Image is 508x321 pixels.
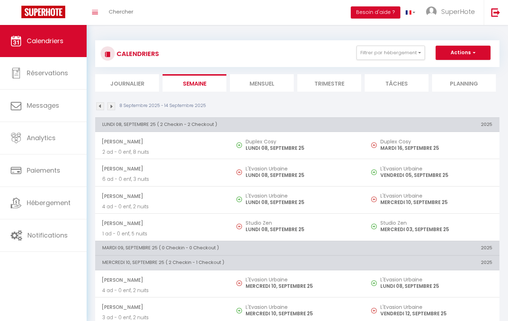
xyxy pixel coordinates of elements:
h5: L'Evasion Urbaine [246,193,358,199]
button: Besoin d'aide ? [351,6,400,19]
p: 8 Septembre 2025 - 14 Septembre 2025 [119,102,206,109]
img: NO IMAGE [371,169,377,175]
p: 2 ad - 0 enf, 8 nuits [102,148,223,156]
span: Chercher [109,8,133,15]
p: 6 ad - 0 enf, 3 nuits [102,175,223,183]
p: MARDI 16, SEPTEMBRE 25 [380,144,492,152]
p: MERCREDI 03, SEPTEMBRE 25 [380,226,492,233]
h5: L'Evasion Urbaine [246,304,358,310]
img: ... [426,6,437,17]
h5: L'Evasion Urbaine [246,166,358,172]
span: Analytics [27,133,56,142]
span: [PERSON_NAME] [102,189,223,203]
li: Mensuel [230,74,294,92]
li: Planning [432,74,496,92]
h5: L'Evasion Urbaine [246,277,358,282]
th: 2025 [365,117,499,132]
img: NO IMAGE [236,224,242,229]
h5: L'Evasion Urbaine [380,193,492,199]
p: LUNDI 08, SEPTEMBRE 25 [380,282,492,290]
p: VENDREDI 12, SEPTEMBRE 25 [380,310,492,317]
img: logout [491,8,500,17]
img: NO IMAGE [371,142,377,148]
span: SuperHote [441,7,475,16]
span: [PERSON_NAME] [102,135,223,148]
p: 4 ad - 0 enf, 2 nuits [102,203,223,210]
li: Journalier [95,74,159,92]
p: 4 ad - 0 enf, 2 nuits [102,287,223,294]
span: [PERSON_NAME] [102,273,223,287]
span: Paiements [27,166,60,175]
p: LUNDI 08, SEPTEMBRE 25 [246,199,358,206]
th: LUNDI 08, SEPTEMBRE 25 ( 2 Checkin - 2 Checkout ) [95,117,365,132]
h5: Duplex Cosy [380,139,492,144]
button: Filtrer par hébergement [356,46,425,60]
img: NO IMAGE [236,280,242,286]
img: NO IMAGE [371,280,377,286]
p: 1 ad - 0 enf, 5 nuits [102,230,223,238]
span: [PERSON_NAME] [102,300,223,314]
span: Notifications [27,231,68,240]
p: VENDREDI 05, SEPTEMBRE 25 [380,172,492,179]
li: Tâches [365,74,429,92]
p: MERCREDI 10, SEPTEMBRE 25 [246,310,358,317]
img: NO IMAGE [236,169,242,175]
span: Messages [27,101,59,110]
h5: L'Evasion Urbaine [380,277,492,282]
h5: Studio Zen [380,220,492,226]
img: NO IMAGE [371,224,377,229]
h5: L'Evasion Urbaine [380,166,492,172]
span: Calendriers [27,36,63,45]
p: LUNDI 08, SEPTEMBRE 25 [246,144,358,152]
p: MERCREDI 10, SEPTEMBRE 25 [246,282,358,290]
th: 2025 [365,256,499,270]
span: Réservations [27,68,68,77]
p: LUNDI 08, SEPTEMBRE 25 [246,226,358,233]
h5: Duplex Cosy [246,139,358,144]
button: Actions [436,46,491,60]
img: Super Booking [21,6,65,18]
th: MARDI 09, SEPTEMBRE 25 ( 0 Checkin - 0 Checkout ) [95,241,365,255]
span: [PERSON_NAME] [102,162,223,175]
th: 2025 [365,241,499,255]
h3: CALENDRIERS [115,46,159,62]
span: Hébergement [27,198,71,207]
li: Semaine [163,74,226,92]
p: MERCREDI 10, SEPTEMBRE 25 [380,199,492,206]
img: NO IMAGE [371,197,377,202]
p: LUNDI 08, SEPTEMBRE 25 [246,172,358,179]
h5: L'Evasion Urbaine [380,304,492,310]
th: MERCREDI 10, SEPTEMBRE 25 ( 2 Checkin - 1 Checkout ) [95,256,365,270]
span: [PERSON_NAME] [102,216,223,230]
img: NO IMAGE [371,308,377,314]
h5: Studio Zen [246,220,358,226]
li: Trimestre [297,74,361,92]
button: Ouvrir le widget de chat LiveChat [6,3,27,24]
